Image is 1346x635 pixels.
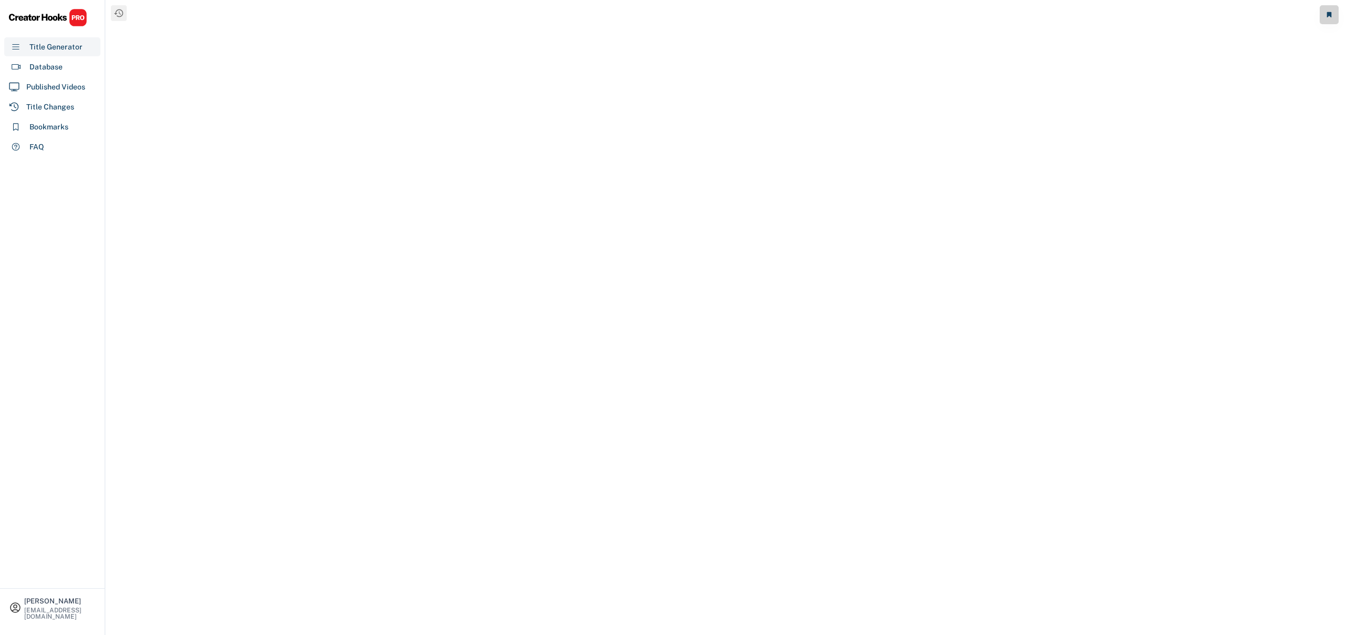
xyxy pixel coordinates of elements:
div: [EMAIL_ADDRESS][DOMAIN_NAME] [24,607,96,620]
div: Title Generator [29,42,83,53]
img: CHPRO%20Logo.svg [8,8,87,27]
div: Bookmarks [29,122,68,133]
div: Published Videos [26,82,85,93]
div: FAQ [29,142,44,153]
div: Title Changes [26,102,74,113]
div: Database [29,62,63,73]
div: [PERSON_NAME] [24,598,96,604]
